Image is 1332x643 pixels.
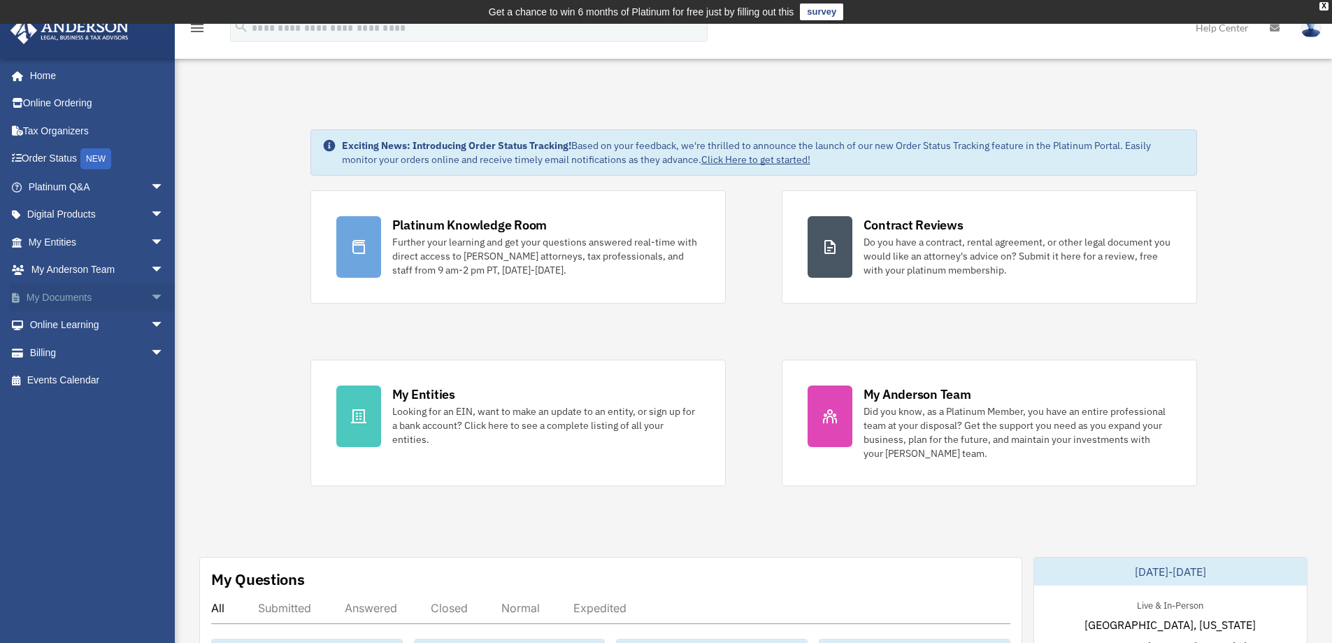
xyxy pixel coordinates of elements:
[800,3,843,20] a: survey
[10,173,185,201] a: Platinum Q&Aarrow_drop_down
[864,235,1171,277] div: Do you have a contract, rental agreement, or other legal document you would like an attorney's ad...
[392,235,700,277] div: Further your learning and get your questions answered real-time with direct access to [PERSON_NAM...
[1319,2,1329,10] div: close
[189,20,206,36] i: menu
[258,601,311,615] div: Submitted
[573,601,626,615] div: Expedited
[6,17,133,44] img: Anderson Advisors Platinum Portal
[150,256,178,285] span: arrow_drop_down
[345,601,397,615] div: Answered
[864,386,971,403] div: My Anderson Team
[10,90,185,118] a: Online Ordering
[189,24,206,36] a: menu
[150,311,178,340] span: arrow_drop_down
[10,62,178,90] a: Home
[150,228,178,257] span: arrow_drop_down
[10,201,185,229] a: Digital Productsarrow_drop_down
[10,228,185,256] a: My Entitiesarrow_drop_down
[342,139,571,152] strong: Exciting News: Introducing Order Status Tracking!
[10,256,185,284] a: My Anderson Teamarrow_drop_down
[342,139,1185,167] div: Based on your feedback, we're thrilled to announce the launch of our new Order Status Tracking fe...
[10,311,185,339] a: Online Learningarrow_drop_down
[80,148,111,169] div: NEW
[431,601,468,615] div: Closed
[701,153,810,166] a: Click Here to get started!
[150,283,178,312] span: arrow_drop_down
[211,569,305,590] div: My Questions
[10,145,185,174] a: Order StatusNEW
[501,601,540,615] div: Normal
[864,404,1171,460] div: Did you know, as a Platinum Member, you have an entire professional team at your disposal? Get th...
[392,216,547,234] div: Platinum Knowledge Room
[864,216,964,234] div: Contract Reviews
[10,367,185,395] a: Events Calendar
[211,601,224,615] div: All
[782,360,1197,486] a: My Anderson Team Did you know, as a Platinum Member, you have an entire professional team at your...
[234,19,249,34] i: search
[150,339,178,367] span: arrow_drop_down
[150,201,178,229] span: arrow_drop_down
[1084,616,1256,633] span: [GEOGRAPHIC_DATA], [US_STATE]
[1301,17,1322,38] img: User Pic
[392,386,455,403] div: My Entities
[392,404,700,446] div: Looking for an EIN, want to make an update to an entity, or sign up for a bank account? Click her...
[489,3,794,20] div: Get a chance to win 6 months of Platinum for free just by filling out this
[1126,597,1215,612] div: Live & In-Person
[150,173,178,202] span: arrow_drop_down
[10,339,185,367] a: Billingarrow_drop_down
[10,283,185,311] a: My Documentsarrow_drop_down
[1034,558,1307,586] div: [DATE]-[DATE]
[10,117,185,145] a: Tax Organizers
[310,190,726,304] a: Platinum Knowledge Room Further your learning and get your questions answered real-time with dire...
[310,360,726,486] a: My Entities Looking for an EIN, want to make an update to an entity, or sign up for a bank accoun...
[782,190,1197,304] a: Contract Reviews Do you have a contract, rental agreement, or other legal document you would like...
